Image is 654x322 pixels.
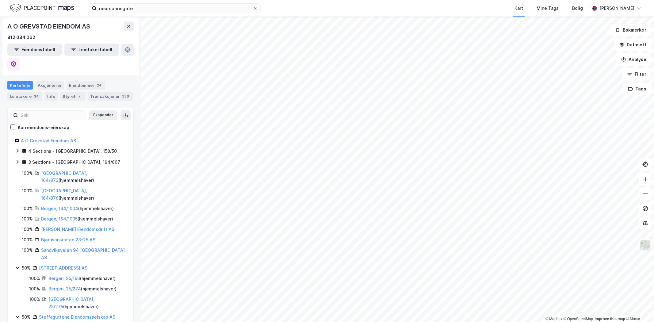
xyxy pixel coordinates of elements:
[39,265,87,270] a: [STREET_ADDRESS] AS
[35,81,64,90] div: Aksjonærer
[18,124,69,131] div: Kun eiendoms-eierskap
[22,205,33,212] div: 100%
[22,215,33,223] div: 100%
[39,314,115,320] a: Steffaguttene Eiendomsselskap AS
[614,39,652,51] button: Datasett
[89,110,117,120] button: Ekspander
[22,264,31,272] div: 50%
[22,226,33,233] div: 100%
[22,313,31,321] div: 50%
[29,275,40,282] div: 100%
[41,216,78,221] a: Bergen, 164/1005
[48,276,80,281] a: Bergen, 25/196
[7,81,33,90] div: Portefølje
[64,44,119,56] button: Leietakertabell
[121,93,130,99] div: 336
[41,187,126,202] div: ( hjemmelshaver )
[22,187,33,194] div: 100%
[28,159,120,166] div: 3 Sections - [GEOGRAPHIC_DATA], 164/607
[41,227,114,232] a: [PERSON_NAME] Eiendomsdrift AS
[22,247,33,254] div: 100%
[29,296,40,303] div: 100%
[572,5,583,12] div: Bolig
[564,317,593,321] a: OpenStreetMap
[77,93,83,99] div: 7
[29,285,40,293] div: 100%
[97,4,253,13] input: Søk på adresse, matrikkel, gårdeiere, leietakere eller personer
[28,148,117,155] div: 4 Sections - [GEOGRAPHIC_DATA], 158/50
[18,111,85,120] input: Søk
[21,138,76,143] a: A O Grevstad Eiendom AS
[48,275,116,282] div: ( hjemmelshaver )
[22,170,33,177] div: 100%
[537,5,559,12] div: Mine Tags
[48,296,126,310] div: ( hjemmelshaver )
[7,44,62,56] button: Eiendomstabell
[48,286,81,291] a: Bergen, 25/274
[48,297,94,309] a: [GEOGRAPHIC_DATA], 25/275
[88,92,133,101] div: Transaksjoner
[41,205,114,212] div: ( hjemmelshaver )
[514,5,523,12] div: Kart
[33,93,40,99] div: 34
[41,206,78,211] a: Bergen, 164/1004
[623,293,654,322] div: Kontrollprogram for chat
[60,92,85,101] div: Styret
[616,53,652,66] button: Analyse
[599,5,634,12] div: [PERSON_NAME]
[22,236,33,243] div: 100%
[96,82,103,88] div: 24
[623,293,654,322] iframe: Chat Widget
[545,317,562,321] a: Mapbox
[41,170,126,184] div: ( hjemmelshaver )
[640,240,651,251] img: Z
[7,21,91,31] div: A O GREVSTAD EIENDOM AS
[623,83,652,95] button: Tags
[10,3,74,13] img: logo.f888ab2527a4732fd821a326f86c7f29.svg
[41,171,87,183] a: [GEOGRAPHIC_DATA], 164/873
[7,92,42,101] div: Leietakere
[41,215,113,223] div: ( hjemmelshaver )
[45,92,58,101] div: Info
[595,317,625,321] a: Improve this map
[41,247,125,260] a: Sandviksveien 94 [GEOGRAPHIC_DATA] AS
[622,68,652,80] button: Filter
[48,285,117,293] div: ( hjemmelshaver )
[7,34,35,41] div: 812 084 062
[41,237,95,242] a: Bjørnsonsgaten 23-25 AS
[67,81,105,90] div: Eiendommer
[610,24,652,36] button: Bokmerker
[41,188,87,201] a: [GEOGRAPHIC_DATA], 164/876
